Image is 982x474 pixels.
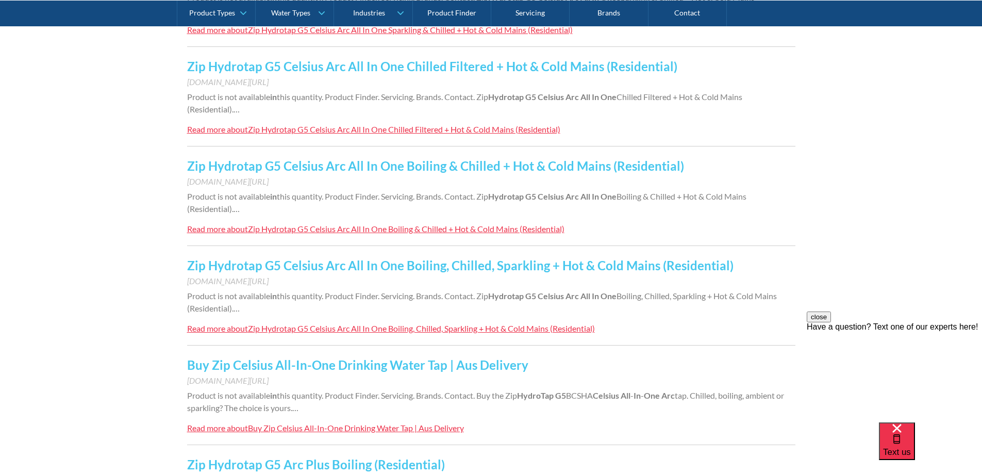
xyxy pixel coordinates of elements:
[488,191,524,201] strong: Hydrotap
[644,390,660,400] strong: One
[187,422,464,434] a: Read more aboutBuy Zip Celsius All-In-One Drinking Water Tap | Aus Delivery
[601,92,617,102] strong: One
[879,422,982,474] iframe: podium webchat widget bubble
[634,390,641,400] strong: In
[234,104,240,114] span: …
[248,423,464,433] div: Buy Zip Celsius All-In-One Drinking Water Tap | Aus Delivery
[187,423,248,433] div: Read more about
[187,457,445,472] a: Zip Hydrotap G5 Arc Plus Boiling (Residential)
[248,224,564,234] div: Zip Hydrotap G5 Celsius Arc All In One Boiling & Chilled + Hot & Cold Mains (Residential)
[565,291,579,301] strong: Arc
[580,291,590,301] strong: All
[601,191,617,201] strong: One
[187,390,270,400] span: Product is not available
[525,191,536,201] strong: G5
[292,403,298,413] span: …
[187,258,734,273] a: Zip Hydrotap G5 Celsius Arc All In One Boiling, Chilled, Sparkling + Hot & Cold Mains (Residential)
[187,191,746,214] span: Boiling & Chilled + Hot & Cold Mains (Residential).
[187,291,270,301] span: Product is not available
[234,303,240,313] span: …
[661,390,675,400] strong: Arc
[248,124,560,134] div: Zip Hydrotap G5 Celsius Arc All In One Chilled Filtered + Hot & Cold Mains (Residential)
[488,92,524,102] strong: Hydrotap
[538,191,564,201] strong: Celsius
[630,390,634,400] span: -
[488,291,524,301] strong: Hydrotap
[187,291,777,313] span: Boiling, Chilled, Sparkling + Hot & Cold Mains (Residential).
[187,191,270,201] span: Product is not available
[187,275,795,287] div: [DOMAIN_NAME][URL]
[565,92,579,102] strong: Arc
[538,92,564,102] strong: Celsius
[807,312,982,435] iframe: podium webchat widget prompt
[592,92,599,102] strong: In
[187,92,270,102] span: Product is not available
[525,291,536,301] strong: G5
[187,175,795,188] div: [DOMAIN_NAME][URL]
[641,390,644,400] span: -
[187,374,795,387] div: [DOMAIN_NAME][URL]
[187,158,684,173] a: Zip Hydrotap G5 Celsius Arc All In One Boiling & Chilled + Hot & Cold Mains (Residential)
[538,291,564,301] strong: Celsius
[187,390,784,413] span: tap. Chilled, boiling, ambient or sparkling? The choice is yours.
[592,191,599,201] strong: In
[555,390,566,400] strong: G5
[187,323,248,333] div: Read more about
[277,390,517,400] span: this quantity. Product Finder. Servicing. Brands. Contact. Buy the Zip
[580,191,590,201] strong: All
[187,59,677,74] a: Zip Hydrotap G5 Celsius Arc All In One Chilled Filtered + Hot & Cold Mains (Residential)
[566,390,593,400] span: BCSHA
[565,191,579,201] strong: Arc
[580,92,590,102] strong: All
[248,25,573,35] div: Zip Hydrotap G5 Celsius Arc All In One Sparkling & Chilled + Hot & Cold Mains (Residential)
[621,390,630,400] strong: All
[187,123,560,136] a: Read more aboutZip Hydrotap G5 Celsius Arc All In One Chilled Filtered + Hot & Cold Mains (Reside...
[187,224,248,234] div: Read more about
[593,390,619,400] strong: Celsius
[601,291,617,301] strong: One
[517,390,554,400] strong: HydroTap
[187,357,528,372] a: Buy Zip Celsius All-In-One Drinking Water Tap | Aus Delivery
[187,322,595,335] a: Read more aboutZip Hydrotap G5 Celsius Arc All In One Boiling, Chilled, Sparkling + Hot & Cold Ma...
[187,76,795,88] div: [DOMAIN_NAME][URL]
[187,124,248,134] div: Read more about
[234,204,240,214] span: …
[187,24,573,36] a: Read more aboutZip Hydrotap G5 Celsius Arc All In One Sparkling & Chilled + Hot & Cold Mains (Res...
[270,191,277,201] strong: in
[277,191,488,201] span: this quantity. Product Finder. Servicing. Brands. Contact. Zip
[248,323,595,333] div: Zip Hydrotap G5 Celsius Arc All In One Boiling, Chilled, Sparkling + Hot & Cold Mains (Residential)
[187,223,564,235] a: Read more aboutZip Hydrotap G5 Celsius Arc All In One Boiling & Chilled + Hot & Cold Mains (Resid...
[271,8,310,17] div: Water Types
[189,8,235,17] div: Product Types
[277,291,488,301] span: this quantity. Product Finder. Servicing. Brands. Contact. Zip
[270,291,277,301] strong: in
[270,92,277,102] strong: in
[277,92,488,102] span: this quantity. Product Finder. Servicing. Brands. Contact. Zip
[270,390,277,400] strong: in
[592,291,599,301] strong: In
[353,8,385,17] div: Industries
[187,25,248,35] div: Read more about
[187,92,742,114] span: Chilled Filtered + Hot & Cold Mains (Residential).
[525,92,536,102] strong: G5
